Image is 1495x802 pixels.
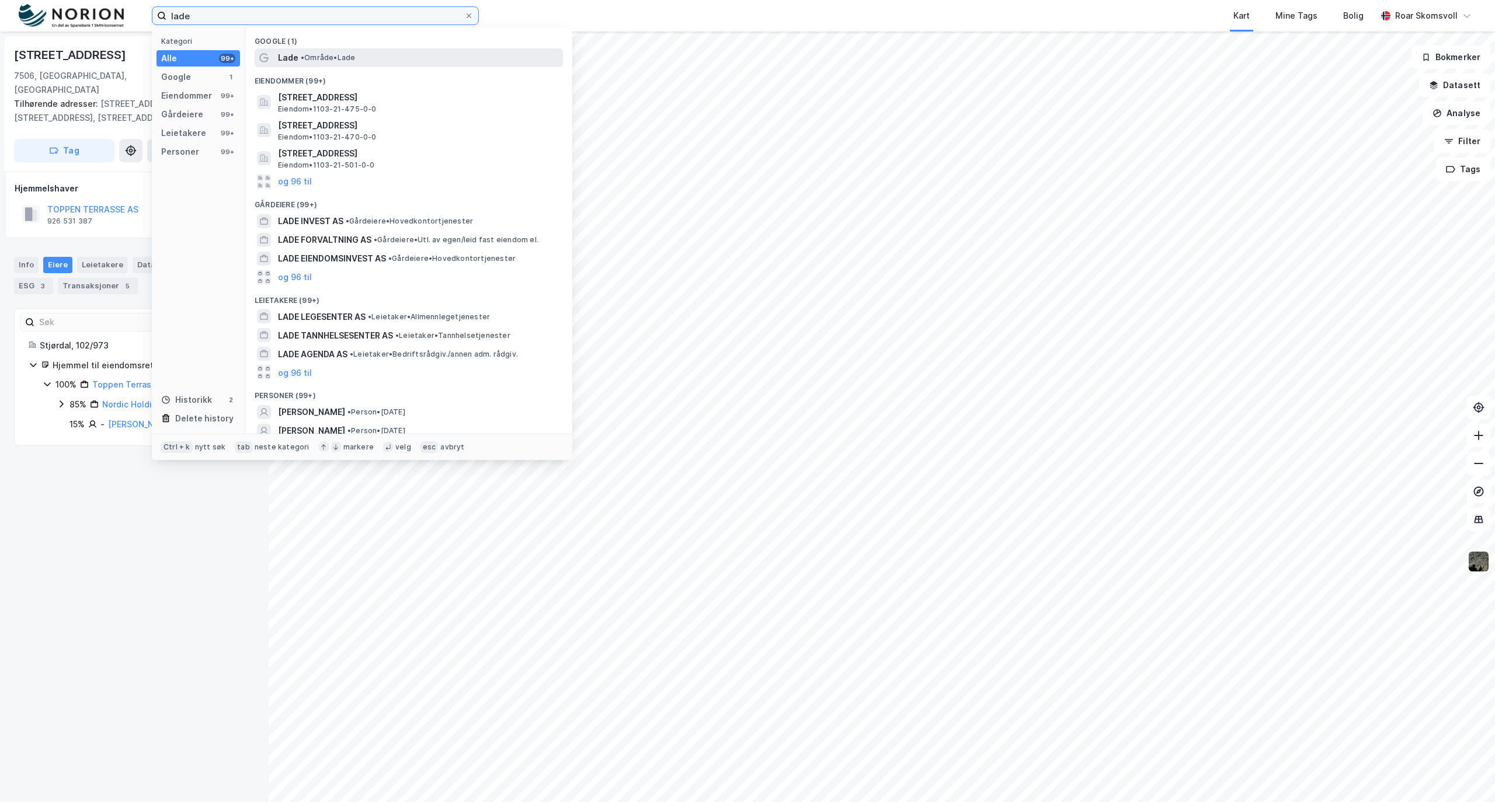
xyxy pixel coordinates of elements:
span: LADE FORVALTNING AS [278,233,371,247]
span: Eiendom • 1103-21-470-0-0 [278,132,377,142]
button: Tags [1436,158,1490,181]
span: Person • [DATE] [347,426,405,435]
span: LADE TANNHELSESENTER AS [278,329,393,343]
div: Gårdeiere [161,107,203,121]
div: - [100,417,105,431]
span: Leietaker • Bedriftsrådgiv./annen adm. rådgiv. [350,350,518,359]
div: Bolig [1343,9,1364,23]
div: Kategori [161,37,240,46]
div: Ctrl + k [161,441,193,453]
span: Leietaker • Allmennlegetjenester [368,312,490,322]
button: og 96 til [278,270,312,284]
span: LADE AGENDA AS [278,347,347,361]
div: 99+ [219,128,235,138]
div: Google (1) [245,27,572,48]
span: • [395,331,399,340]
div: Leietakere [161,126,206,140]
div: ESG [14,278,53,294]
button: Bokmerker [1411,46,1490,69]
div: velg [395,442,411,452]
div: Personer [161,145,199,159]
div: Personer (99+) [245,382,572,403]
input: Søk på adresse, matrikkel, gårdeiere, leietakere eller personer [166,7,464,25]
div: Stjørdal, 102/973 [40,339,240,353]
div: nytt søk [195,442,226,452]
div: Eiendommer (99+) [245,67,572,88]
div: 5 [121,280,133,292]
div: Leietakere (99+) [245,287,572,308]
span: LADE EIENDOMSINVEST AS [278,252,386,266]
div: Gårdeiere (99+) [245,191,572,212]
span: • [350,350,353,358]
span: Eiendom • 1103-21-475-0-0 [278,104,377,114]
span: Gårdeiere • Hovedkontortjenester [346,217,473,226]
div: 99+ [219,147,235,156]
div: Eiendommer [161,89,212,103]
div: 15% [69,417,85,431]
div: [STREET_ADDRESS] [14,46,128,64]
iframe: Chat Widget [1437,746,1495,802]
div: 85% [69,397,86,412]
span: Person • [DATE] [347,407,405,417]
div: 99+ [219,110,235,119]
span: • [374,235,377,244]
div: 100% [55,378,77,392]
a: [PERSON_NAME] [108,419,175,429]
span: • [368,312,371,321]
button: Tag [14,139,114,162]
span: Leietaker • Tannhelsetjenester [395,331,510,340]
span: • [347,426,351,435]
div: Roar Skomsvoll [1395,9,1458,23]
span: Tilhørende adresser: [14,99,100,109]
span: Gårdeiere • Hovedkontortjenester [388,254,516,263]
div: Leietakere [77,257,128,273]
div: 7506, [GEOGRAPHIC_DATA], [GEOGRAPHIC_DATA] [14,69,191,97]
span: • [347,407,351,416]
span: • [346,217,349,225]
span: [STREET_ADDRESS] [278,90,558,104]
div: markere [343,442,374,452]
span: [STREET_ADDRESS] [278,118,558,132]
div: [STREET_ADDRESS], [STREET_ADDRESS], [STREET_ADDRESS] [14,97,245,125]
input: Søk [34,313,162,331]
img: 9k= [1468,550,1490,573]
div: Delete history [175,412,234,426]
button: Datasett [1419,74,1490,97]
div: avbryt [440,442,464,452]
span: [PERSON_NAME] [278,424,345,438]
div: Eiere [43,257,72,273]
div: Kart [1233,9,1250,23]
div: esc [420,441,439,453]
span: LADE INVEST AS [278,214,343,228]
button: Filter [1434,130,1490,153]
div: 2 [226,395,235,405]
span: • [388,254,392,263]
span: [PERSON_NAME] [278,405,345,419]
div: 99+ [219,54,235,63]
div: 3 [37,280,48,292]
div: Info [14,257,39,273]
div: neste kategori [255,442,310,452]
a: Toppen Terrasse AS [92,379,175,389]
div: Datasett [133,257,176,273]
div: Hjemmelshaver [15,182,254,196]
div: Google [161,70,191,84]
span: [STREET_ADDRESS] [278,147,558,161]
button: Analyse [1423,102,1490,125]
a: Nordic Holding Group AS [102,399,203,409]
span: Lade [278,51,298,65]
div: 99+ [219,91,235,100]
div: Mine Tags [1275,9,1317,23]
div: Transaksjoner [58,278,138,294]
span: Område • Lade [301,53,355,62]
div: Alle [161,51,177,65]
div: Historikk [161,393,212,407]
button: og 96 til [278,365,312,379]
span: • [301,53,304,62]
div: Hjemmel til eiendomsrett [53,358,240,372]
img: norion-logo.80e7a08dc31c2e691866.png [19,4,124,28]
span: LADE LEGESENTER AS [278,310,366,324]
div: tab [235,441,252,453]
div: 926 531 387 [47,217,92,226]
